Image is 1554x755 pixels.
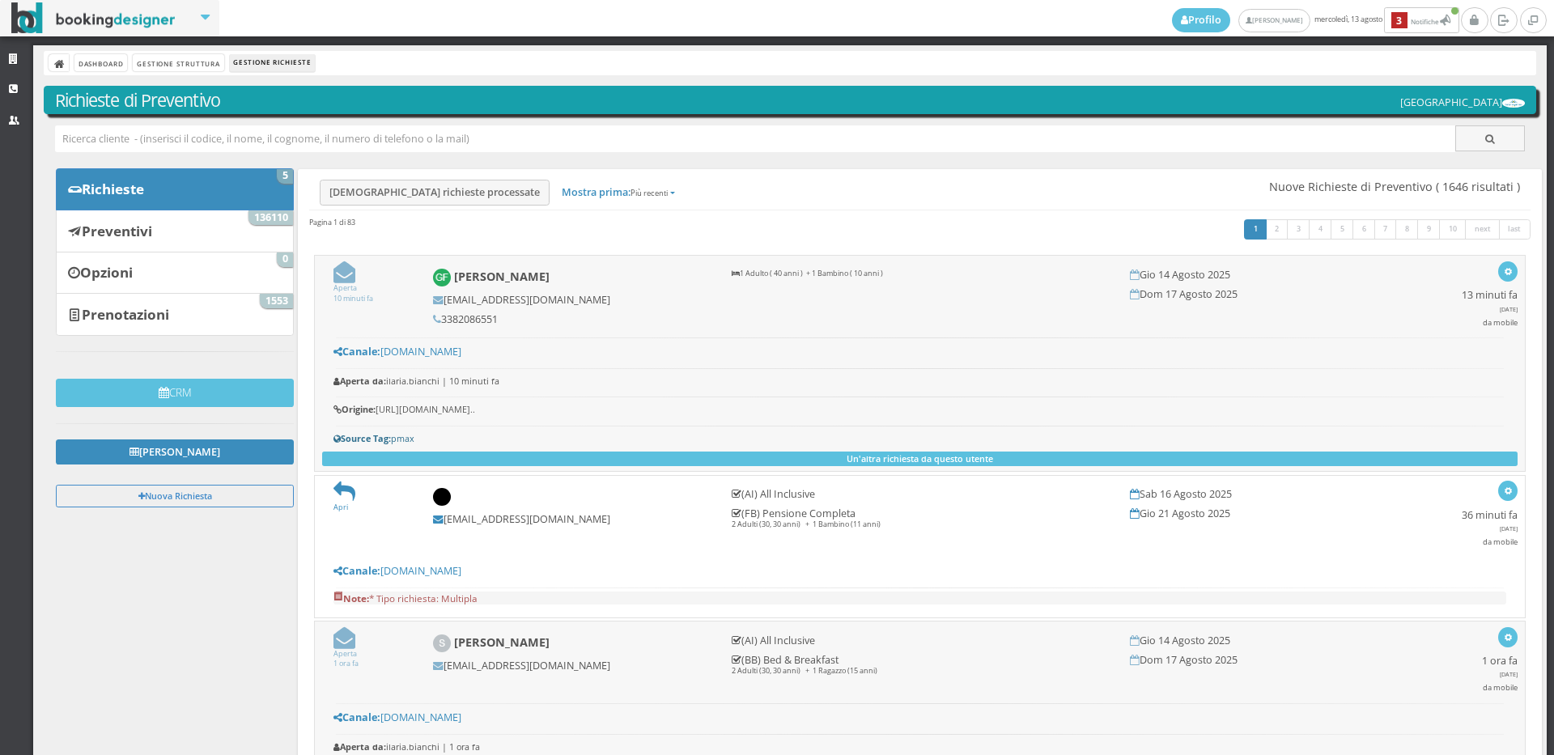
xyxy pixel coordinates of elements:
a: [PERSON_NAME] [1238,9,1310,32]
b: [PERSON_NAME] [454,634,550,650]
a: Aperta10 minuti fa [333,272,373,303]
h5: [DOMAIN_NAME] [333,565,1507,577]
h5: 3382086551 [433,313,710,325]
h5: Gio 21 Agosto 2025 [1130,507,1407,520]
h5: (FB) Pensione Completa [732,507,1108,520]
button: Un'altra richiesta da questo utente [322,452,1518,466]
h5: [EMAIL_ADDRESS][DOMAIN_NAME] [433,660,710,672]
a: Mostra prima: [553,180,684,205]
b: Source Tag: [333,432,391,444]
span: 5 [277,169,293,184]
b: [PERSON_NAME] [454,269,550,284]
h5: (BB) Bed & Breakfast [732,654,1108,666]
small: Più recenti [631,188,668,198]
h5: 13 minuti fa [1462,289,1518,327]
b: Canale: [333,345,380,358]
pre: * Tipo richiesta: Multipla [333,592,1507,605]
a: Gestione Struttura [133,54,223,71]
a: [PERSON_NAME] [56,439,294,464]
span: 1553 [260,294,293,308]
a: Preventivi 136110 [56,210,294,252]
a: 8 [1395,219,1419,240]
a: Apri [333,491,355,512]
p: 1 Adulto ( 40 anni ) + 1 Bambino ( 10 anni ) [732,269,1108,279]
h5: Gio 14 Agosto 2025 [1130,269,1407,281]
a: Prenotazioni 1553 [56,293,294,335]
h5: [DOMAIN_NAME] [333,346,1507,358]
span: [DATE] [1500,305,1518,313]
b: Canale: [333,710,380,724]
a: 7 [1374,219,1398,240]
button: Nuova Richiesta [56,485,294,507]
small: da mobile [1483,537,1518,547]
a: Richieste 5 [56,168,294,210]
a: 5 [1331,219,1354,240]
a: 1 [1244,219,1267,240]
h5: (AI) All Inclusive [732,488,1108,500]
p: 2 Adulti (30, 30 anni) + 1 Ragazzo (15 anni) [732,666,1108,677]
h5: 1 ora fa [1482,655,1518,693]
span: mercoledì, 13 agosto [1172,7,1461,33]
input: Ricerca cliente - (inserisci il codice, il nome, il cognome, il numero di telefono o la mail) [55,125,1456,152]
li: Gestione Richieste [230,54,315,72]
a: Profilo [1172,8,1230,32]
b: Opzioni [80,263,133,282]
span: 136110 [248,210,293,225]
h5: [GEOGRAPHIC_DATA] [1400,96,1525,108]
h5: [EMAIL_ADDRESS][DOMAIN_NAME] [433,294,710,306]
a: 10 [1439,219,1467,240]
img: BookingDesigner.com [11,2,176,34]
a: 9 [1417,219,1441,240]
a: Aperta1 ora fa [333,638,359,669]
h5: [DOMAIN_NAME] [333,711,1507,723]
b: Note: [333,592,369,604]
a: 3 [1287,219,1310,240]
b: Aperta da: [333,740,386,753]
h6: [URL][DOMAIN_NAME].. [333,405,1507,415]
a: Dashboard [74,54,127,71]
h6: ilaria.bianchi | 10 minuti fa [333,376,1507,387]
span: [DATE] [1500,524,1518,532]
h5: (AI) All Inclusive [732,634,1108,647]
b: 3 [1391,12,1408,29]
b: Origine: [333,403,376,415]
small: da mobile [1483,317,1518,328]
a: next [1465,219,1501,240]
h5: Gio 14 Agosto 2025 [1130,634,1407,647]
span: 0 [277,252,293,267]
b: Canale: [333,564,380,578]
b: Prenotazioni [82,305,169,324]
h3: Richieste di Preventivo [55,90,1526,111]
h6: pmax [333,434,1507,444]
a: Opzioni 0 [56,252,294,294]
button: CRM [56,379,294,407]
a: 6 [1352,219,1376,240]
img: Gianni Fenu [433,269,452,287]
a: 4 [1309,219,1332,240]
h45: Pagina 1 di 83 [309,217,355,227]
h6: ilaria.bianchi | 1 ora fa [333,742,1507,753]
h5: Sab 16 Agosto 2025 [1130,488,1407,500]
small: da mobile [1483,682,1518,693]
b: Richieste [82,180,144,198]
p: 2 Adulti (30, 30 anni) + 1 Bambino (11 anni) [732,520,1108,530]
img: ea773b7e7d3611ed9c9d0608f5526cb6.png [1502,99,1525,108]
h5: [EMAIL_ADDRESS][DOMAIN_NAME] [433,513,710,525]
button: 3Notifiche [1384,7,1459,33]
span: Nuove Richieste di Preventivo ( 1646 risultati ) [1269,180,1520,193]
a: 2 [1266,219,1289,240]
b: Aperta da: [333,375,386,387]
a: last [1499,219,1531,240]
h5: Dom 17 Agosto 2025 [1130,288,1407,300]
img: Stefano [433,634,452,653]
a: [DEMOGRAPHIC_DATA] richieste processate [320,180,550,206]
h5: 36 minuti fa [1462,509,1518,547]
b: Preventivi [82,222,152,240]
span: [DATE] [1500,670,1518,678]
h5: Dom 17 Agosto 2025 [1130,654,1407,666]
